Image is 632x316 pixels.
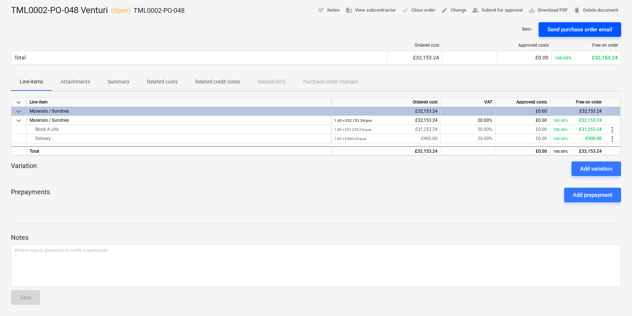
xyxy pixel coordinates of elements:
[522,26,533,32] p: Sent : -
[608,125,617,134] span: more_vert
[30,125,328,134] div: Block A cills
[195,78,240,86] p: Related credit notes
[441,7,448,13] span: edit
[14,107,23,116] span: keyboard_arrow_down
[11,233,621,242] p: Notes
[596,281,632,316] iframe: Chat Widget
[496,98,550,107] div: Approved costs
[334,137,366,141] small: 1.00 × £900.00 / pcs
[573,190,612,200] div: Add prepayment
[315,5,343,16] button: Notes
[334,107,438,116] div: £32,153.24
[441,116,496,125] div: 20.00%
[498,116,547,125] div: £0.00
[553,147,602,156] div: £32,153.24
[555,55,618,61] div: £32,153.24
[390,55,439,61] div: £32,153.24
[553,134,602,143] div: £900.00
[574,6,618,15] span: Delete document
[334,128,371,132] small: 1.00 × £31,253.24 / pcs
[399,5,438,16] button: Close order
[553,125,602,134] div: £31,253.24
[334,118,372,122] small: 1.00 × £32,153.24 / pcs
[402,7,408,13] span: done
[147,78,178,86] p: Related costs
[571,5,621,16] button: Delete document
[134,6,185,15] p: TML0002-PO-048
[564,188,621,202] button: Add prepayment
[20,78,43,86] p: Line-items
[27,146,331,155] div: Total
[441,125,496,134] div: 20.00%
[547,25,612,34] div: Send purchase order email
[469,5,525,16] button: Submit for approval
[498,134,547,143] div: £0.00
[11,5,185,16] div: TML0002-PO-048 Venturi
[14,116,23,125] span: keyboard_arrow_down
[472,6,523,15] span: Submit for approval
[580,164,612,173] div: Add variation
[553,128,568,132] small: 100.00%
[331,98,441,107] div: Ordered cost
[553,107,602,116] div: £32,153.24
[30,118,69,123] span: Materials / Sundries
[441,134,496,143] div: 20.00%
[571,161,621,176] button: Add variation
[555,55,572,61] small: 100.00%
[553,149,568,153] small: 100.00%
[500,55,548,61] div: £0.00
[11,188,50,202] p: Prepayments
[11,161,37,176] p: Variation
[318,7,324,13] span: notes
[525,5,571,16] button: Download PDF
[472,7,479,13] span: people_alt
[30,134,328,143] div: Delivery
[441,6,466,15] span: Change
[553,118,568,122] small: 100.00%
[108,78,130,86] p: Summary
[498,107,547,116] div: £0.00
[343,5,399,16] button: View subcontractor
[111,6,131,15] p: ( Open )
[550,98,605,107] div: Free on order
[539,22,621,37] button: Send purchase order email
[498,147,547,156] div: £0.00
[553,137,568,141] small: 100.00%
[574,7,580,13] span: delete
[528,6,568,15] span: Download PDF
[334,116,438,125] div: £32,153.24
[346,7,352,13] span: business
[608,134,617,143] span: more_vert
[441,98,496,107] div: VAT
[346,6,396,15] span: View subcontractor
[498,125,547,134] div: £0.00
[553,116,602,125] div: £32,153.24
[500,43,549,48] div: Approved costs
[30,107,328,116] div: Materials / Sundries
[402,6,435,15] span: Close order
[14,98,23,107] span: keyboard_arrow_down
[334,134,438,143] div: £900.00
[555,43,618,48] div: Free on order
[438,5,469,16] button: Change
[27,98,331,107] div: Line-item
[318,6,340,15] span: Notes
[61,78,90,86] p: Attachments
[390,43,439,48] div: Ordered cost
[528,7,535,13] span: save_alt
[334,125,438,134] div: £31,253.24
[14,55,26,61] div: Total
[334,147,438,156] div: £32,153.24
